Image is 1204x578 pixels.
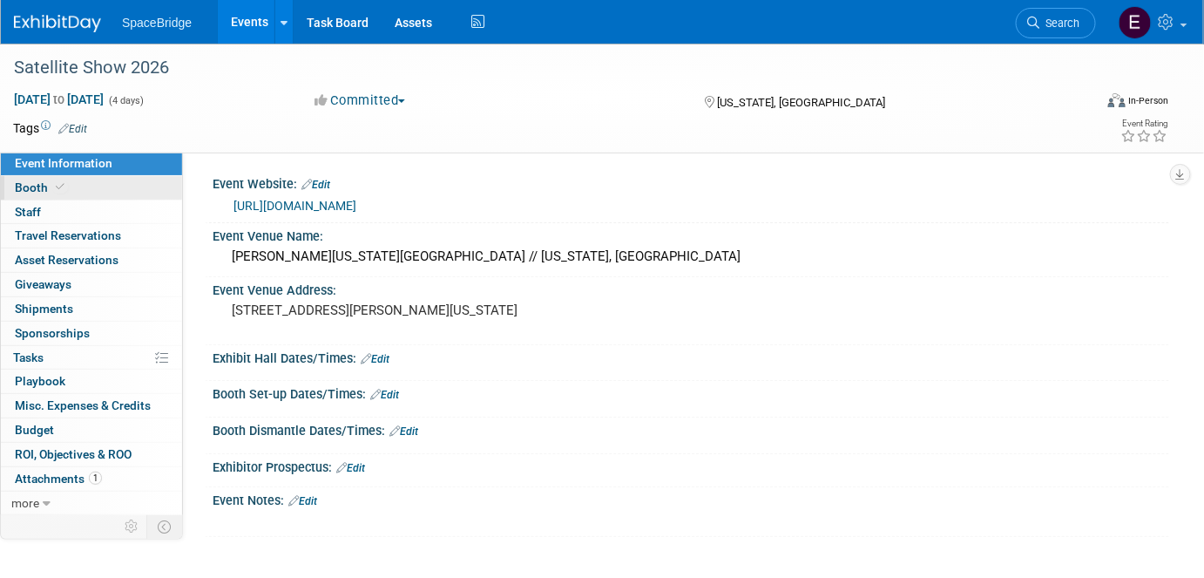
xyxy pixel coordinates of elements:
[1,418,182,442] a: Budget
[1,273,182,296] a: Giveaways
[15,253,118,267] span: Asset Reservations
[122,16,192,30] span: SpaceBridge
[8,52,1071,84] div: Satellite Show 2026
[389,425,418,438] a: Edit
[1039,17,1079,30] span: Search
[1,443,182,466] a: ROI, Objectives & ROO
[1108,93,1126,107] img: Format-Inperson.png
[301,179,330,191] a: Edit
[14,15,101,32] img: ExhibitDay
[1121,119,1168,128] div: Event Rating
[361,353,389,365] a: Edit
[308,92,412,110] button: Committed
[213,454,1169,477] div: Exhibitor Prospectus:
[1,346,182,370] a: Tasks
[15,205,41,219] span: Staff
[998,91,1169,117] div: Event Format
[11,496,39,510] span: more
[117,515,147,538] td: Personalize Event Tab Strip
[1,370,182,393] a: Playbook
[1,201,182,224] a: Staff
[1016,8,1096,38] a: Search
[15,156,112,170] span: Event Information
[15,326,90,340] span: Sponsorships
[1119,6,1152,39] img: Elizabeth Gelerman
[15,180,68,194] span: Booth
[233,199,356,213] a: [URL][DOMAIN_NAME]
[1,176,182,200] a: Booth
[1,297,182,321] a: Shipments
[13,350,44,364] span: Tasks
[370,389,399,401] a: Edit
[13,119,87,137] td: Tags
[1,492,182,515] a: more
[718,96,886,109] span: [US_STATE], [GEOGRAPHIC_DATA]
[226,243,1156,270] div: [PERSON_NAME][US_STATE][GEOGRAPHIC_DATA] // [US_STATE], [GEOGRAPHIC_DATA]
[15,472,102,486] span: Attachments
[15,447,132,461] span: ROI, Objectives & ROO
[107,95,144,106] span: (4 days)
[1,152,182,175] a: Event Information
[1,322,182,345] a: Sponsorships
[15,228,121,242] span: Travel Reservations
[213,277,1169,299] div: Event Venue Address:
[15,398,151,412] span: Misc. Expenses & Credits
[1128,94,1169,107] div: In-Person
[1,467,182,491] a: Attachments1
[213,381,1169,404] div: Booth Set-up Dates/Times:
[15,374,65,388] span: Playbook
[213,223,1169,245] div: Event Venue Name:
[213,418,1169,440] div: Booth Dismantle Dates/Times:
[213,487,1169,510] div: Event Notes:
[15,277,71,291] span: Giveaways
[213,171,1169,194] div: Event Website:
[288,495,317,507] a: Edit
[58,123,87,135] a: Edit
[213,345,1169,368] div: Exhibit Hall Dates/Times:
[1,224,182,248] a: Travel Reservations
[232,303,592,318] pre: [STREET_ADDRESS][PERSON_NAME][US_STATE]
[1,394,182,418] a: Misc. Expenses & Credits
[1,248,182,272] a: Asset Reservations
[147,515,183,538] td: Toggle Event Tabs
[56,182,64,192] i: Booth reservation complete
[13,92,105,107] span: [DATE] [DATE]
[15,302,73,316] span: Shipments
[15,423,54,437] span: Budget
[51,92,67,106] span: to
[89,472,102,485] span: 1
[336,462,365,474] a: Edit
